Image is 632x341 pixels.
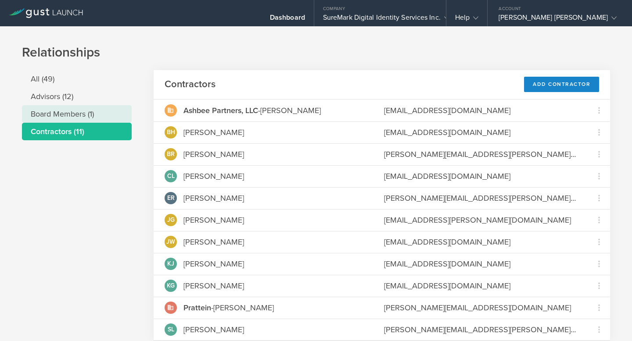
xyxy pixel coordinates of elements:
[384,105,577,116] div: [EMAIL_ADDRESS][DOMAIN_NAME]
[183,324,244,335] div: [PERSON_NAME]
[183,105,321,116] div: [PERSON_NAME]
[167,151,175,157] span: BR
[183,106,260,115] span: -
[384,302,577,313] div: [PERSON_NAME][EMAIL_ADDRESS][DOMAIN_NAME]
[183,236,244,248] div: [PERSON_NAME]
[22,105,132,123] li: Board Members (1)
[499,13,617,26] div: [PERSON_NAME] [PERSON_NAME]
[183,258,244,270] div: [PERSON_NAME]
[384,258,577,270] div: [EMAIL_ADDRESS][DOMAIN_NAME]
[167,195,175,201] span: ER
[183,170,244,182] div: [PERSON_NAME]
[183,280,244,291] div: [PERSON_NAME]
[455,13,478,26] div: Help
[22,88,132,105] li: Advisors (12)
[384,127,577,138] div: [EMAIL_ADDRESS][DOMAIN_NAME]
[167,283,175,289] span: KG
[167,261,174,267] span: KJ
[22,70,132,88] li: All (49)
[183,106,258,115] strong: Ashbee Partners, LLC
[167,173,175,179] span: CL
[183,302,274,313] div: [PERSON_NAME]
[22,44,610,61] h1: Relationships
[384,170,577,182] div: [EMAIL_ADDRESS][DOMAIN_NAME]
[165,78,215,91] h2: Contractors
[183,192,244,204] div: [PERSON_NAME]
[166,239,175,245] span: JW
[167,129,175,135] span: BH
[384,236,577,248] div: [EMAIL_ADDRESS][DOMAIN_NAME]
[167,217,175,223] span: JG
[168,327,174,333] span: SL
[384,192,577,204] div: [PERSON_NAME][EMAIL_ADDRESS][PERSON_NAME][DOMAIN_NAME]
[323,13,437,26] div: SureMark Digital Identity Services Inc.
[384,280,577,291] div: [EMAIL_ADDRESS][DOMAIN_NAME]
[384,324,577,335] div: [PERSON_NAME][EMAIL_ADDRESS][PERSON_NAME][DOMAIN_NAME]
[183,214,244,226] div: [PERSON_NAME]
[183,149,244,160] div: [PERSON_NAME]
[22,123,132,140] li: Contractors (11)
[524,77,599,92] div: Add Contractor
[183,303,211,313] strong: Prattein
[183,127,244,138] div: [PERSON_NAME]
[384,149,577,160] div: [PERSON_NAME][EMAIL_ADDRESS][PERSON_NAME][DOMAIN_NAME]
[183,303,213,313] span: -
[270,13,305,26] div: Dashboard
[384,214,577,226] div: [EMAIL_ADDRESS][PERSON_NAME][DOMAIN_NAME]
